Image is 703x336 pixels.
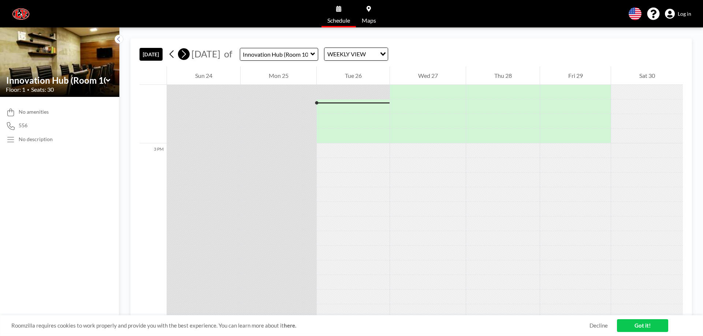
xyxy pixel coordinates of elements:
[240,48,310,60] input: Innovation Hub (Room 103)
[327,18,350,23] span: Schedule
[167,67,240,85] div: Sun 24
[284,322,296,329] a: here.
[27,87,29,92] span: •
[390,67,466,85] div: Wed 27
[6,75,106,86] input: Innovation Hub (Room 103)
[617,319,668,332] a: Got it!
[665,9,691,19] a: Log in
[241,67,316,85] div: Mon 25
[368,49,376,59] input: Search for option
[224,48,232,60] span: of
[19,122,27,129] span: 556
[317,67,390,85] div: Tue 26
[19,136,53,143] div: No description
[466,67,540,85] div: Thu 28
[12,7,30,21] img: organization-logo
[140,48,163,61] button: [DATE]
[31,86,54,93] span: Seats: 30
[540,67,611,85] div: Fri 29
[11,322,589,329] span: Roomzilla requires cookies to work properly and provide you with the best experience. You can lea...
[6,86,25,93] span: Floor: 1
[589,322,608,329] a: Decline
[140,143,167,319] div: 3 PM
[19,109,49,115] span: No amenities
[324,48,388,60] div: Search for option
[326,49,367,59] span: WEEKLY VIEW
[191,48,220,59] span: [DATE]
[611,67,683,85] div: Sat 30
[362,18,376,23] span: Maps
[678,11,691,17] span: Log in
